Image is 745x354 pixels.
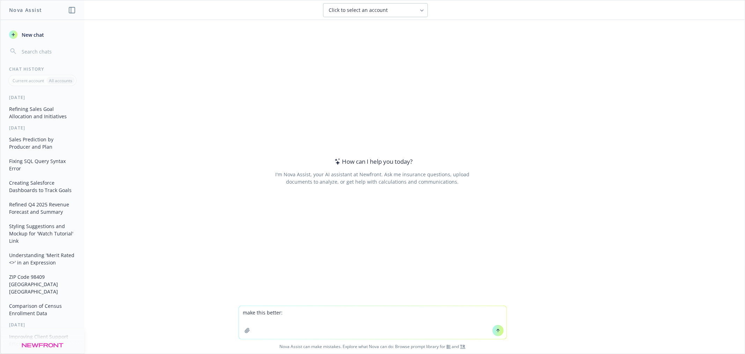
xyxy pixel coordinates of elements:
[6,103,79,122] button: Refining Sales Goal Allocation and Initiatives
[6,331,79,350] button: Improving Client Support Efficiency
[6,220,79,247] button: Styling Suggestions and Mockup for 'Watch Tutorial' Link
[20,47,76,56] input: Search chats
[6,155,79,174] button: Fixing SQL Query Syntax Error
[9,6,42,14] h1: Nova Assist
[274,171,471,185] div: I'm Nova Assist, your AI assistant at Newfront. Ask me insurance questions, upload documents to a...
[447,344,451,349] a: BI
[49,78,72,84] p: All accounts
[6,271,79,297] button: ZIP Code 98409 [GEOGRAPHIC_DATA] [GEOGRAPHIC_DATA]
[6,134,79,153] button: Sales Prediction by Producer and Plan
[3,339,742,354] span: Nova Assist can make mistakes. Explore what Nova can do: Browse prompt library for and
[1,125,84,131] div: [DATE]
[6,249,79,268] button: Understanding 'Merit Rated <>' in an Expression
[6,199,79,218] button: Refined Q4 2025 Revenue Forecast and Summary
[323,3,428,17] button: Click to select an account
[333,157,413,166] div: How can I help you today?
[13,78,44,84] p: Current account
[6,300,79,319] button: Comparison of Census Enrollment Data
[6,28,79,41] button: New chat
[1,322,84,328] div: [DATE]
[1,66,84,72] div: Chat History
[1,94,84,100] div: [DATE]
[20,31,44,38] span: New chat
[460,344,466,349] a: TR
[239,306,506,339] textarea: make this better:
[6,177,79,196] button: Creating Salesforce Dashboards to Track Goals
[329,7,388,14] span: Click to select an account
